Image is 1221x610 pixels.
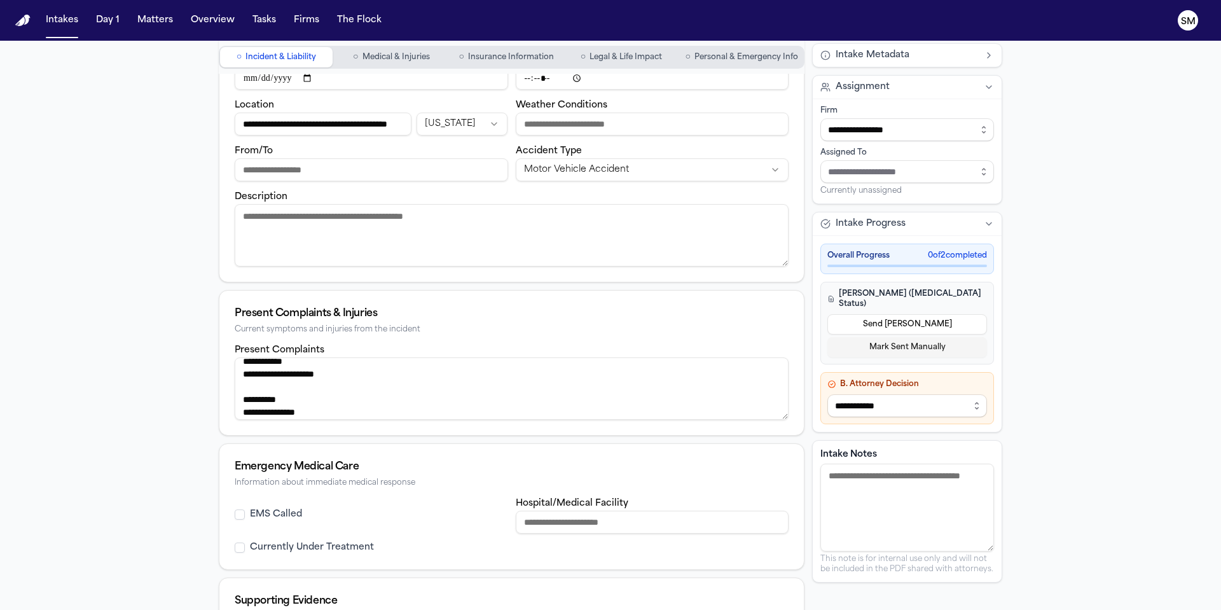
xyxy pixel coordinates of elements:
[516,146,582,156] label: Accident Type
[41,9,83,32] button: Intakes
[15,15,31,27] img: Finch Logo
[468,52,554,62] span: Insurance Information
[235,192,287,202] label: Description
[235,459,789,475] div: Emergency Medical Care
[813,44,1002,67] button: Intake Metadata
[694,52,798,62] span: Personal & Emergency Info
[836,49,909,62] span: Intake Metadata
[335,47,448,67] button: Go to Medical & Injuries
[827,314,987,335] button: Send [PERSON_NAME]
[813,76,1002,99] button: Assignment
[820,148,994,158] div: Assigned To
[813,212,1002,235] button: Intake Progress
[516,511,789,534] input: Hospital or medical facility
[827,337,987,357] button: Mark Sent Manually
[353,51,358,64] span: ○
[516,113,789,135] input: Weather conditions
[235,101,274,110] label: Location
[250,508,302,521] label: EMS Called
[820,186,902,196] span: Currently unassigned
[581,51,586,64] span: ○
[820,160,994,183] input: Assign to staff member
[235,204,789,267] textarea: Incident description
[235,478,789,488] div: Information about immediate medical response
[235,306,789,321] div: Present Complaints & Injuries
[590,52,662,62] span: Legal & Life Impact
[827,251,890,261] span: Overall Progress
[289,9,324,32] button: Firms
[820,106,994,116] div: Firm
[836,218,906,230] span: Intake Progress
[235,146,273,156] label: From/To
[235,357,789,420] textarea: Present complaints
[516,499,628,508] label: Hospital/Medical Facility
[247,9,281,32] button: Tasks
[235,345,324,355] label: Present Complaints
[220,47,333,67] button: Go to Incident & Liability
[836,81,890,94] span: Assignment
[827,379,987,389] h4: B. Attorney Decision
[459,51,464,64] span: ○
[820,464,994,551] textarea: Intake notes
[235,325,789,335] div: Current symptoms and injuries from the incident
[680,47,803,67] button: Go to Personal & Emergency Info
[516,101,607,110] label: Weather Conditions
[827,289,987,309] h4: [PERSON_NAME] ([MEDICAL_DATA] Status)
[186,9,240,32] button: Overview
[820,448,994,461] label: Intake Notes
[245,52,316,62] span: Incident & Liability
[820,554,994,574] p: This note is for internal use only and will not be included in the PDF shared with attorneys.
[516,67,789,90] input: Incident time
[450,47,563,67] button: Go to Insurance Information
[928,251,987,261] span: 0 of 2 completed
[235,113,411,135] input: Incident location
[332,9,387,32] button: The Flock
[250,541,374,554] label: Currently Under Treatment
[91,9,125,32] button: Day 1
[235,67,508,90] input: Incident date
[362,52,430,62] span: Medical & Injuries
[417,113,507,135] button: Incident state
[820,118,994,141] input: Select firm
[15,15,31,27] a: Home
[132,9,178,32] button: Matters
[235,158,508,181] input: From/To destination
[237,51,242,64] span: ○
[565,47,678,67] button: Go to Legal & Life Impact
[235,593,789,609] div: Supporting Evidence
[686,51,691,64] span: ○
